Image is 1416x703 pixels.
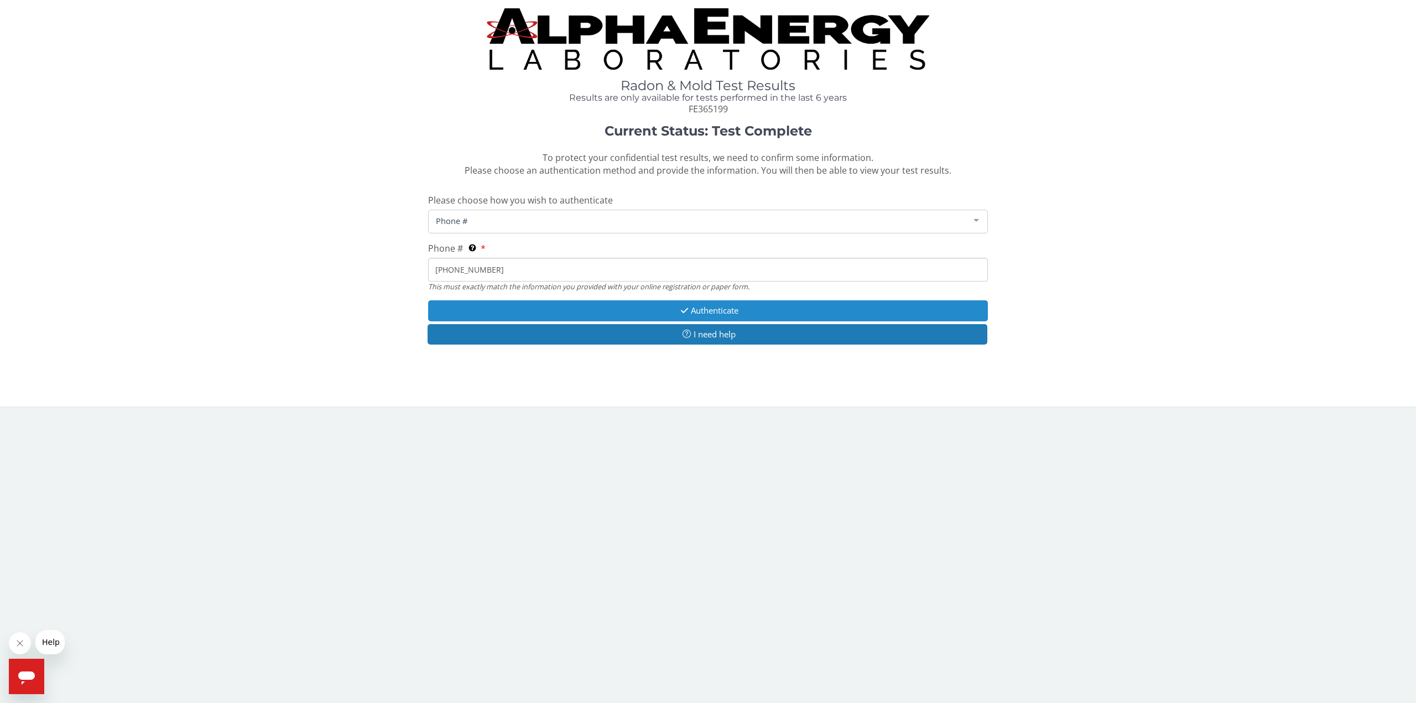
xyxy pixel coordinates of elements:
img: TightCrop.jpg [487,8,929,70]
button: I need help [428,324,987,345]
iframe: Close message [9,632,31,654]
strong: Current Status: Test Complete [605,123,812,139]
span: FE365199 [689,103,728,115]
h4: Results are only available for tests performed in the last 6 years [428,93,988,103]
span: Phone # [433,215,965,227]
h1: Radon & Mold Test Results [428,79,988,93]
span: To protect your confidential test results, we need to confirm some information. Please choose an ... [465,152,951,176]
span: Phone # [428,242,463,254]
button: Authenticate [428,300,988,321]
div: This must exactly match the information you provided with your online registration or paper form. [428,282,988,291]
iframe: Button to launch messaging window [9,659,44,694]
iframe: Message from company [35,630,65,654]
span: Please choose how you wish to authenticate [428,194,613,206]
